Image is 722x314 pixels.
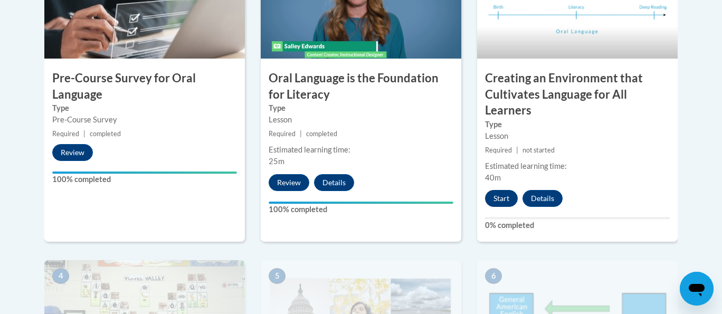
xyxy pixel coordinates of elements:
[516,146,518,154] span: |
[522,190,563,207] button: Details
[52,172,237,174] div: Your progress
[83,130,85,138] span: |
[485,190,518,207] button: Start
[269,202,453,204] div: Your progress
[52,268,69,284] span: 4
[52,174,237,185] label: 100% completed
[269,114,453,126] div: Lesson
[300,130,302,138] span: |
[269,204,453,215] label: 100% completed
[52,114,237,126] div: Pre-Course Survey
[680,272,714,306] iframe: Button to launch messaging window
[269,144,453,156] div: Estimated learning time:
[269,102,453,114] label: Type
[52,144,93,161] button: Review
[485,130,670,142] div: Lesson
[269,174,309,191] button: Review
[477,70,678,119] h3: Creating an Environment that Cultivates Language for All Learners
[261,70,461,103] h3: Oral Language is the Foundation for Literacy
[44,70,245,103] h3: Pre-Course Survey for Oral Language
[52,102,237,114] label: Type
[90,130,121,138] span: completed
[522,146,555,154] span: not started
[52,130,79,138] span: Required
[485,268,502,284] span: 6
[485,146,512,154] span: Required
[485,173,501,182] span: 40m
[485,160,670,172] div: Estimated learning time:
[485,220,670,231] label: 0% completed
[306,130,337,138] span: completed
[269,157,284,166] span: 25m
[314,174,354,191] button: Details
[485,119,670,130] label: Type
[269,130,296,138] span: Required
[269,268,286,284] span: 5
